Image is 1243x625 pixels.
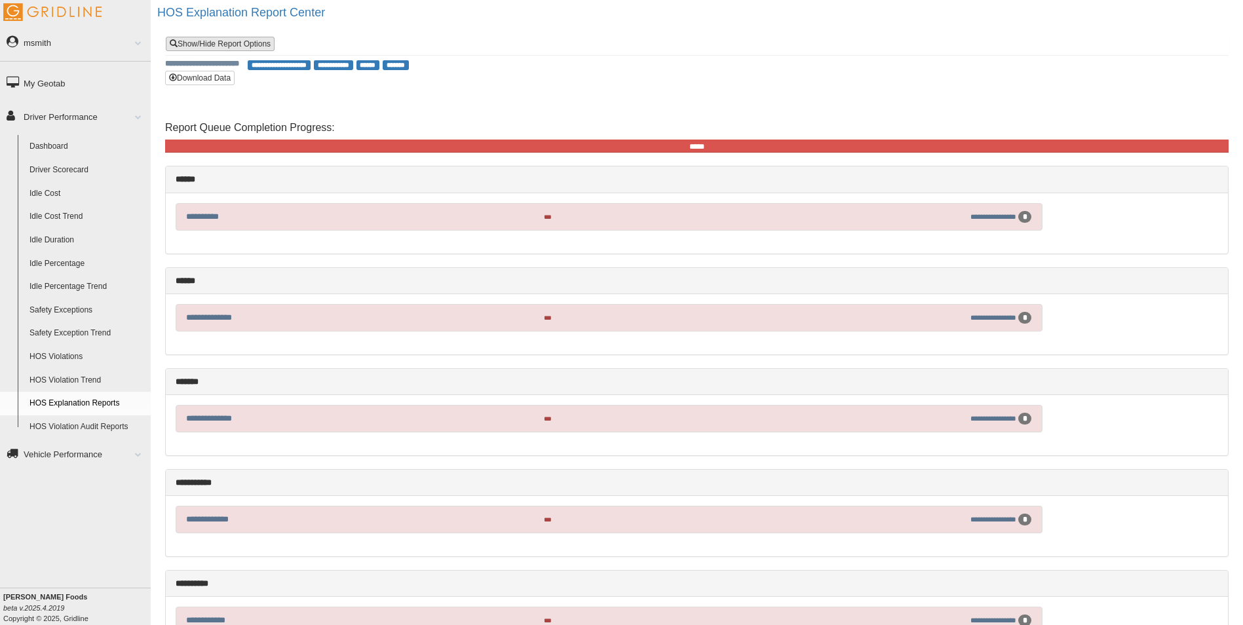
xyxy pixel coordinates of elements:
[3,593,87,601] b: [PERSON_NAME] Foods
[24,135,151,159] a: Dashboard
[24,369,151,392] a: HOS Violation Trend
[24,182,151,206] a: Idle Cost
[165,71,235,85] button: Download Data
[166,37,275,51] a: Show/Hide Report Options
[165,122,1229,134] h4: Report Queue Completion Progress:
[24,299,151,322] a: Safety Exceptions
[3,592,151,624] div: Copyright © 2025, Gridline
[24,345,151,369] a: HOS Violations
[24,229,151,252] a: Idle Duration
[24,392,151,415] a: HOS Explanation Reports
[24,415,151,439] a: HOS Violation Audit Reports
[24,275,151,299] a: Idle Percentage Trend
[24,159,151,182] a: Driver Scorecard
[157,7,1243,20] h2: HOS Explanation Report Center
[3,3,102,21] img: Gridline
[24,205,151,229] a: Idle Cost Trend
[24,322,151,345] a: Safety Exception Trend
[3,604,64,612] i: beta v.2025.4.2019
[24,252,151,276] a: Idle Percentage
